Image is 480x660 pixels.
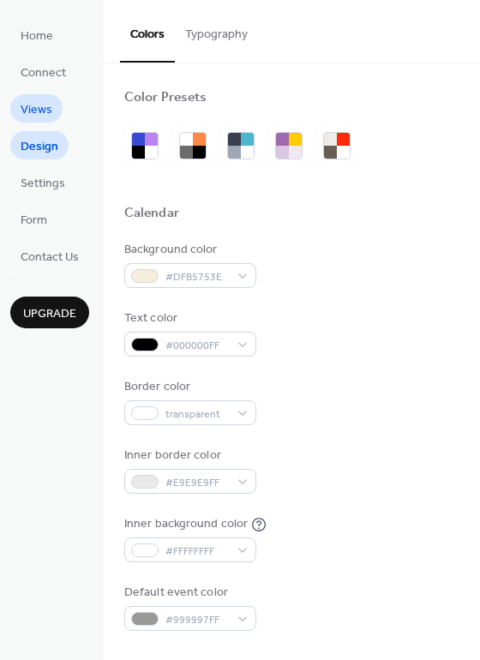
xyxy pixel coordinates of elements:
a: Design [10,131,69,159]
div: Inner border color [124,447,253,465]
div: Color Presets [124,89,207,107]
span: Upgrade [23,305,76,323]
span: #E9E9E9FF [165,474,229,492]
a: Form [10,205,57,233]
a: Views [10,94,63,123]
span: Design [21,138,58,156]
span: #000000FF [165,337,229,355]
span: transparent [165,405,229,423]
button: Upgrade [10,297,89,328]
a: Contact Us [10,242,89,270]
div: Default event color [124,584,253,602]
div: Background color [124,241,253,259]
a: Connect [10,57,76,86]
a: Home [10,21,63,49]
span: #999997FF [165,611,229,629]
span: Home [21,27,53,45]
a: Settings [10,168,75,196]
div: Calendar [124,205,179,223]
div: Border color [124,378,253,396]
span: Form [21,212,47,230]
span: Contact Us [21,249,79,267]
span: Connect [21,64,66,82]
span: Settings [21,175,65,193]
span: #DFB5753E [165,268,229,286]
div: Text color [124,309,253,327]
span: Views [21,101,52,119]
span: #FFFFFFFF [165,543,229,561]
div: Inner background color [124,515,248,533]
